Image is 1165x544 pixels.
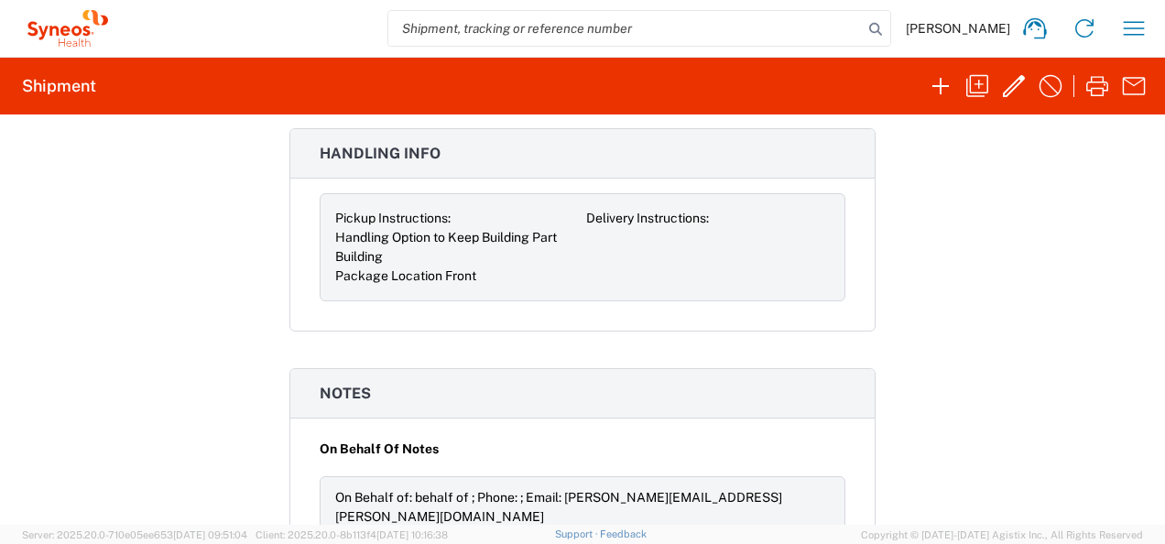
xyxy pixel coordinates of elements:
[173,529,247,540] span: [DATE] 09:51:04
[335,267,579,286] div: Package Location Front
[861,527,1143,543] span: Copyright © [DATE]-[DATE] Agistix Inc., All Rights Reserved
[586,211,709,225] span: Delivery Instructions:
[376,529,448,540] span: [DATE] 10:16:38
[320,145,441,162] span: Handling Info
[906,20,1010,37] span: [PERSON_NAME]
[22,75,96,97] h2: Shipment
[320,385,371,402] span: Notes
[335,228,579,267] div: Handling Option to Keep Building Part Building
[555,528,601,539] a: Support
[388,11,863,46] input: Shipment, tracking or reference number
[600,528,647,539] a: Feedback
[256,529,448,540] span: Client: 2025.20.0-8b113f4
[320,440,439,459] span: On Behalf Of Notes
[22,529,247,540] span: Server: 2025.20.0-710e05ee653
[335,488,830,527] div: On Behalf of: behalf of ; Phone: ; Email: [PERSON_NAME][EMAIL_ADDRESS][PERSON_NAME][DOMAIN_NAME]
[335,211,451,225] span: Pickup Instructions:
